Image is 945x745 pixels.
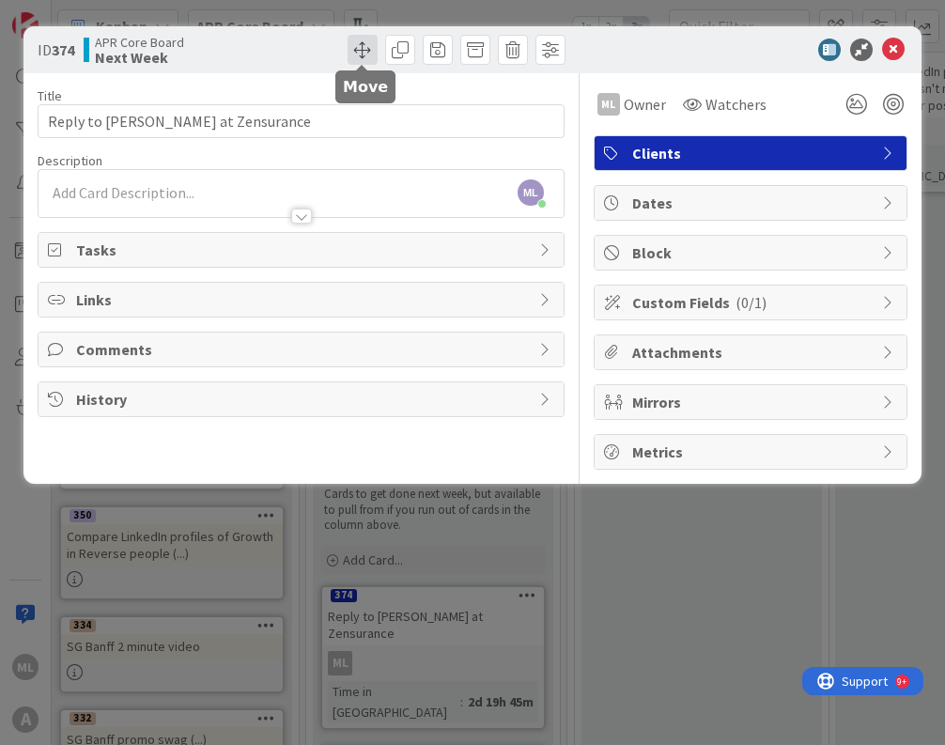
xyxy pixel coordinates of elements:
[95,35,184,50] span: APR Core Board
[343,78,388,96] h5: Move
[632,441,873,463] span: Metrics
[76,288,530,311] span: Links
[76,338,530,361] span: Comments
[76,388,530,411] span: History
[76,239,530,261] span: Tasks
[518,179,544,206] span: ML
[95,50,184,65] b: Next Week
[632,391,873,413] span: Mirrors
[597,93,620,116] div: ML
[624,93,666,116] span: Owner
[705,93,767,116] span: Watchers
[95,8,104,23] div: 9+
[38,87,62,104] label: Title
[632,241,873,264] span: Block
[632,341,873,364] span: Attachments
[38,39,74,61] span: ID
[38,152,102,169] span: Description
[632,142,873,164] span: Clients
[38,104,565,138] input: type card name here...
[736,293,767,312] span: ( 0/1 )
[52,40,74,59] b: 374
[632,291,873,314] span: Custom Fields
[632,192,873,214] span: Dates
[39,3,85,25] span: Support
